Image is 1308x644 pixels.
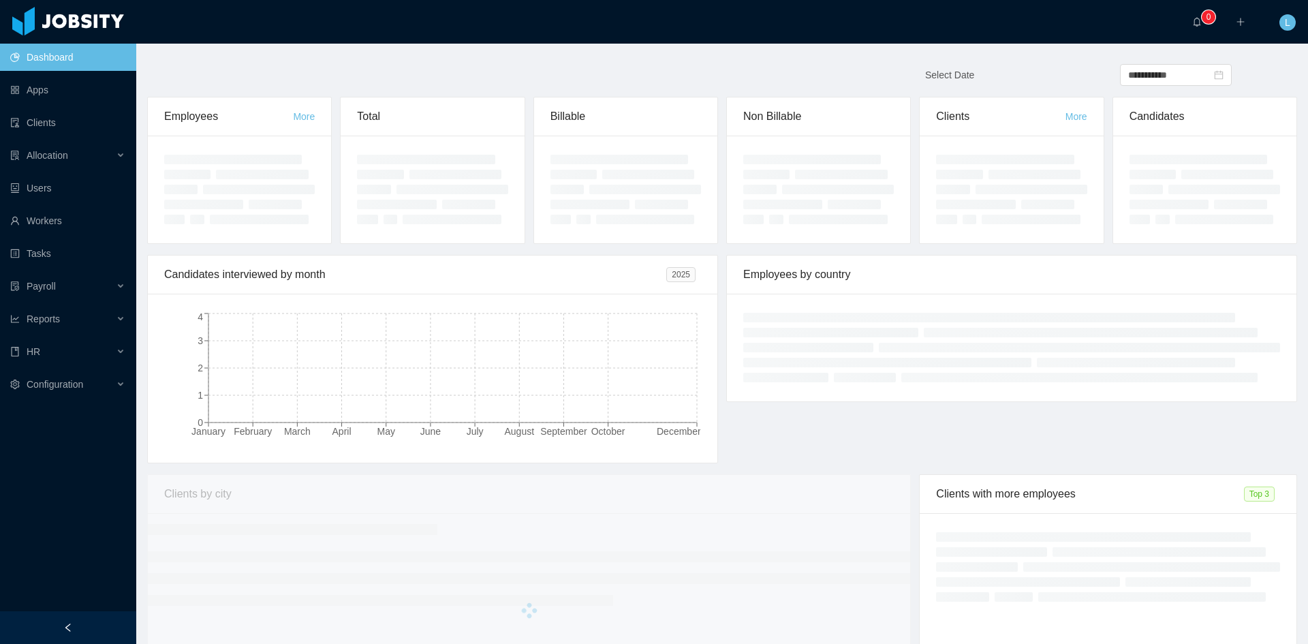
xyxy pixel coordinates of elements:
[191,426,225,437] tspan: January
[1130,97,1280,136] div: Candidates
[198,363,203,373] tspan: 2
[420,426,441,437] tspan: June
[1285,14,1290,31] span: L
[164,97,293,136] div: Employees
[936,475,1243,513] div: Clients with more employees
[10,76,125,104] a: icon: appstoreApps
[1244,487,1275,502] span: Top 3
[27,150,68,161] span: Allocation
[10,240,125,267] a: icon: profileTasks
[198,311,203,322] tspan: 4
[357,97,508,136] div: Total
[293,111,315,122] a: More
[10,151,20,160] i: icon: solution
[198,390,203,401] tspan: 1
[925,70,974,80] span: Select Date
[10,380,20,389] i: icon: setting
[1236,17,1245,27] i: icon: plus
[10,174,125,202] a: icon: robotUsers
[540,426,587,437] tspan: September
[164,256,666,294] div: Candidates interviewed by month
[198,417,203,428] tspan: 0
[936,97,1065,136] div: Clients
[504,426,534,437] tspan: August
[467,426,484,437] tspan: July
[10,281,20,291] i: icon: file-protect
[332,426,352,437] tspan: April
[284,426,311,437] tspan: March
[666,267,696,282] span: 2025
[10,109,125,136] a: icon: auditClients
[27,346,40,357] span: HR
[198,335,203,346] tspan: 3
[743,97,894,136] div: Non Billable
[27,379,83,390] span: Configuration
[550,97,701,136] div: Billable
[377,426,395,437] tspan: May
[1065,111,1087,122] a: More
[743,256,1280,294] div: Employees by country
[1214,70,1224,80] i: icon: calendar
[27,281,56,292] span: Payroll
[1202,10,1215,24] sup: 0
[234,426,272,437] tspan: February
[1192,17,1202,27] i: icon: bell
[10,207,125,234] a: icon: userWorkers
[27,313,60,324] span: Reports
[10,44,125,71] a: icon: pie-chartDashboard
[657,426,701,437] tspan: December
[10,314,20,324] i: icon: line-chart
[10,347,20,356] i: icon: book
[591,426,625,437] tspan: October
